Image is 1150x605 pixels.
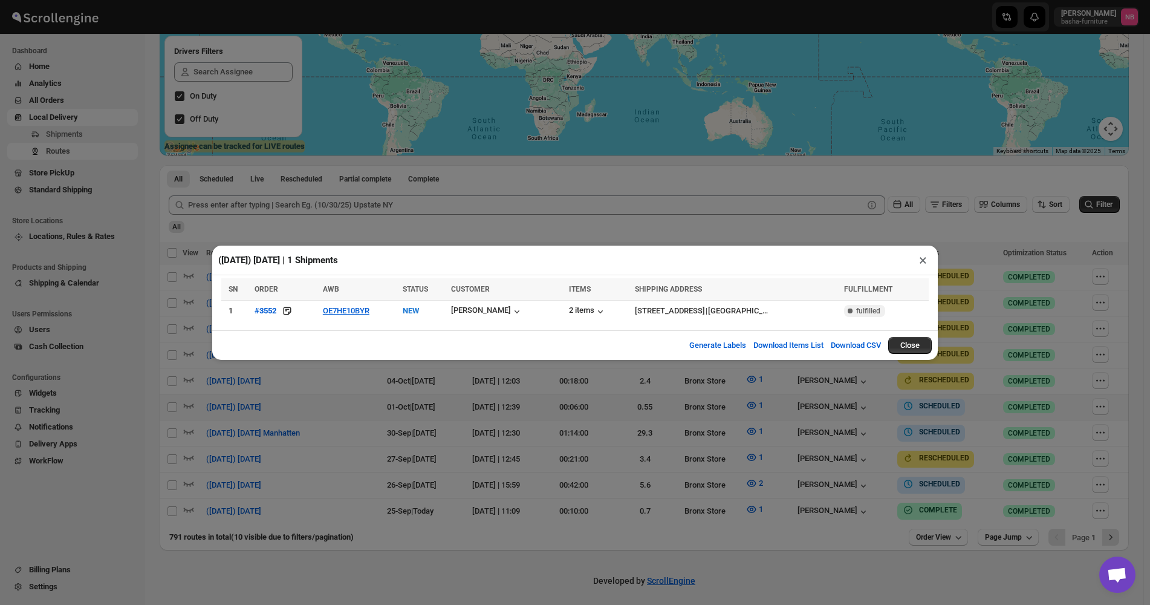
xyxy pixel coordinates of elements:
[451,285,490,293] span: CUSTOMER
[451,306,523,318] button: [PERSON_NAME]
[844,285,892,293] span: FULFILLMENT
[403,306,419,315] span: NEW
[323,306,369,315] button: OE7HE10BYR
[255,305,276,317] button: #3552
[221,300,251,321] td: 1
[403,285,428,293] span: STATUS
[323,285,339,293] span: AWB
[1099,557,1135,593] div: Open chat
[914,252,932,269] button: ×
[218,254,338,266] h2: ([DATE]) [DATE] | 1 Shipments
[569,306,606,318] button: 2 items
[856,306,880,316] span: fulfilled
[635,285,702,293] span: SHIPPING ADDRESS
[635,305,837,317] div: |
[708,305,768,317] div: [GEOGRAPHIC_DATA]
[682,333,753,358] button: Generate Labels
[569,285,591,293] span: ITEMS
[229,285,238,293] span: SN
[255,285,278,293] span: ORDER
[888,337,932,354] button: Close
[746,333,831,358] button: Download Items List
[255,306,276,315] div: #3552
[824,333,888,358] button: Download CSV
[635,305,705,317] div: [STREET_ADDRESS]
